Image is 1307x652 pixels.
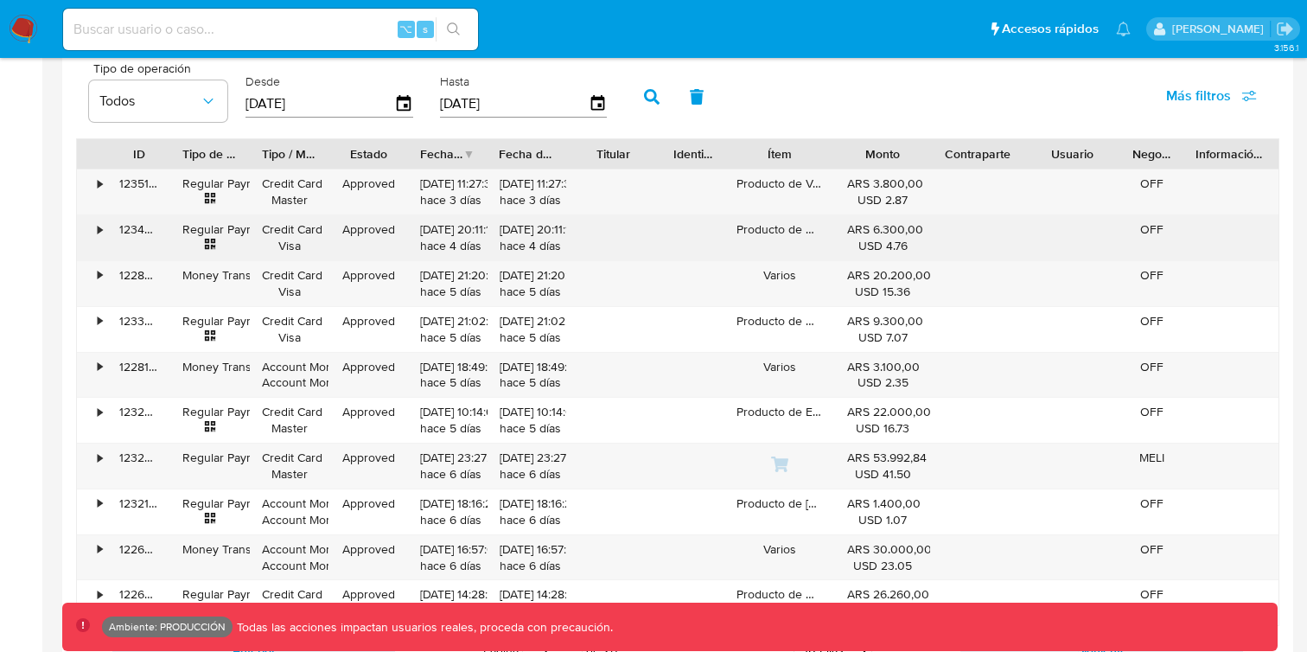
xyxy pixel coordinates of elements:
span: Accesos rápidos [1002,20,1099,38]
a: Salir [1276,20,1294,38]
input: Buscar usuario o caso... [63,18,478,41]
a: Notificaciones [1116,22,1131,36]
p: Todas las acciones impactan usuarios reales, proceda con precaución. [233,619,613,636]
p: Ambiente: PRODUCCIÓN [109,623,226,630]
button: search-icon [436,17,471,42]
span: s [423,21,428,37]
span: 3.156.1 [1274,41,1298,54]
p: joaquin.dolcemascolo@mercadolibre.com [1172,21,1270,37]
span: ⌥ [399,21,412,37]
